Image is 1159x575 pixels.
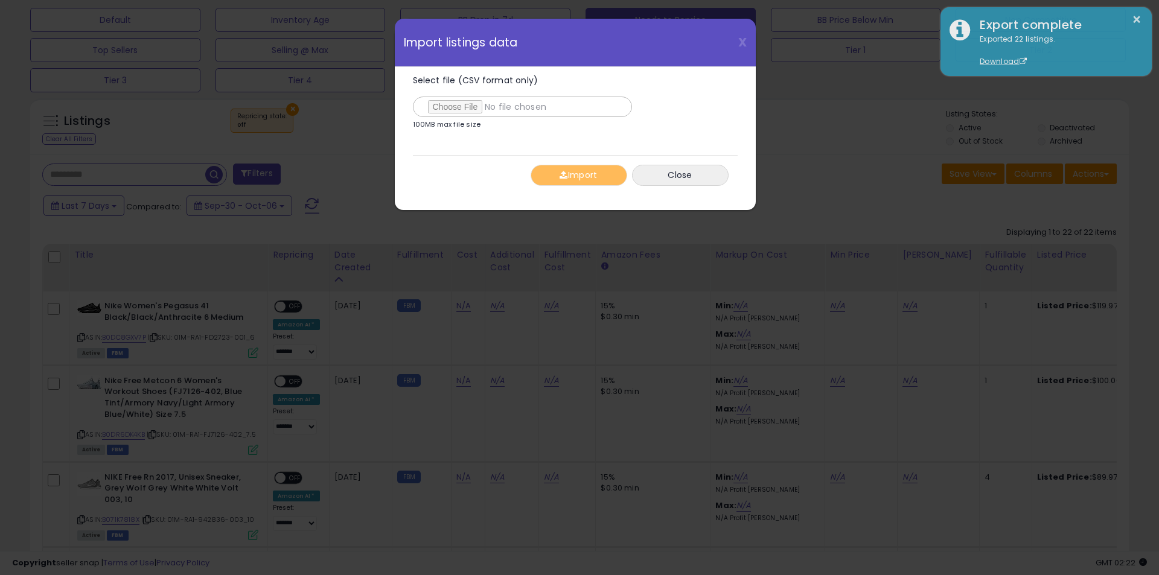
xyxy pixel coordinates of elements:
[413,121,481,128] p: 100MB max file size
[413,74,538,86] span: Select file (CSV format only)
[531,165,627,186] button: Import
[980,56,1027,66] a: Download
[971,34,1143,68] div: Exported 22 listings.
[1132,12,1141,27] button: ×
[404,37,518,48] span: Import listings data
[738,34,747,51] span: X
[632,165,729,186] button: Close
[971,16,1143,34] div: Export complete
